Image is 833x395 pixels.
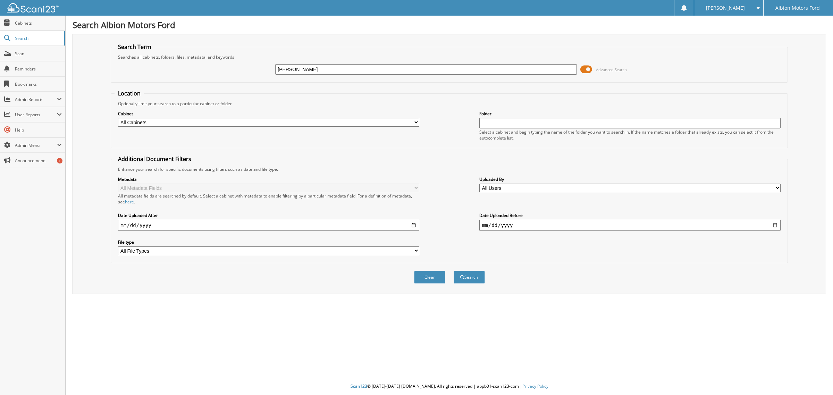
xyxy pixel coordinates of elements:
[414,271,445,284] button: Clear
[706,6,745,10] span: [PERSON_NAME]
[15,81,62,87] span: Bookmarks
[7,3,59,12] img: scan123-logo-white.svg
[118,176,419,182] label: Metadata
[15,51,62,57] span: Scan
[479,220,781,231] input: end
[596,67,627,72] span: Advanced Search
[15,158,62,163] span: Announcements
[115,54,784,60] div: Searches all cabinets, folders, files, metadata, and keywords
[454,271,485,284] button: Search
[115,90,144,97] legend: Location
[522,383,548,389] a: Privacy Policy
[115,43,155,51] legend: Search Term
[125,199,134,205] a: here
[479,176,781,182] label: Uploaded By
[118,111,419,117] label: Cabinet
[118,212,419,218] label: Date Uploaded After
[73,19,826,31] h1: Search Albion Motors Ford
[15,112,57,118] span: User Reports
[15,20,62,26] span: Cabinets
[115,155,195,163] legend: Additional Document Filters
[115,166,784,172] div: Enhance your search for specific documents using filters such as date and file type.
[66,378,833,395] div: © [DATE]-[DATE] [DOMAIN_NAME]. All rights reserved | appb01-scan123-com |
[118,220,419,231] input: start
[15,66,62,72] span: Reminders
[118,239,419,245] label: File type
[15,96,57,102] span: Admin Reports
[351,383,367,389] span: Scan123
[479,111,781,117] label: Folder
[115,101,784,107] div: Optionally limit your search to a particular cabinet or folder
[118,193,419,205] div: All metadata fields are searched by default. Select a cabinet with metadata to enable filtering b...
[15,35,61,41] span: Search
[479,212,781,218] label: Date Uploaded Before
[57,158,62,163] div: 1
[775,6,820,10] span: Albion Motors Ford
[479,129,781,141] div: Select a cabinet and begin typing the name of the folder you want to search in. If the name match...
[15,142,57,148] span: Admin Menu
[15,127,62,133] span: Help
